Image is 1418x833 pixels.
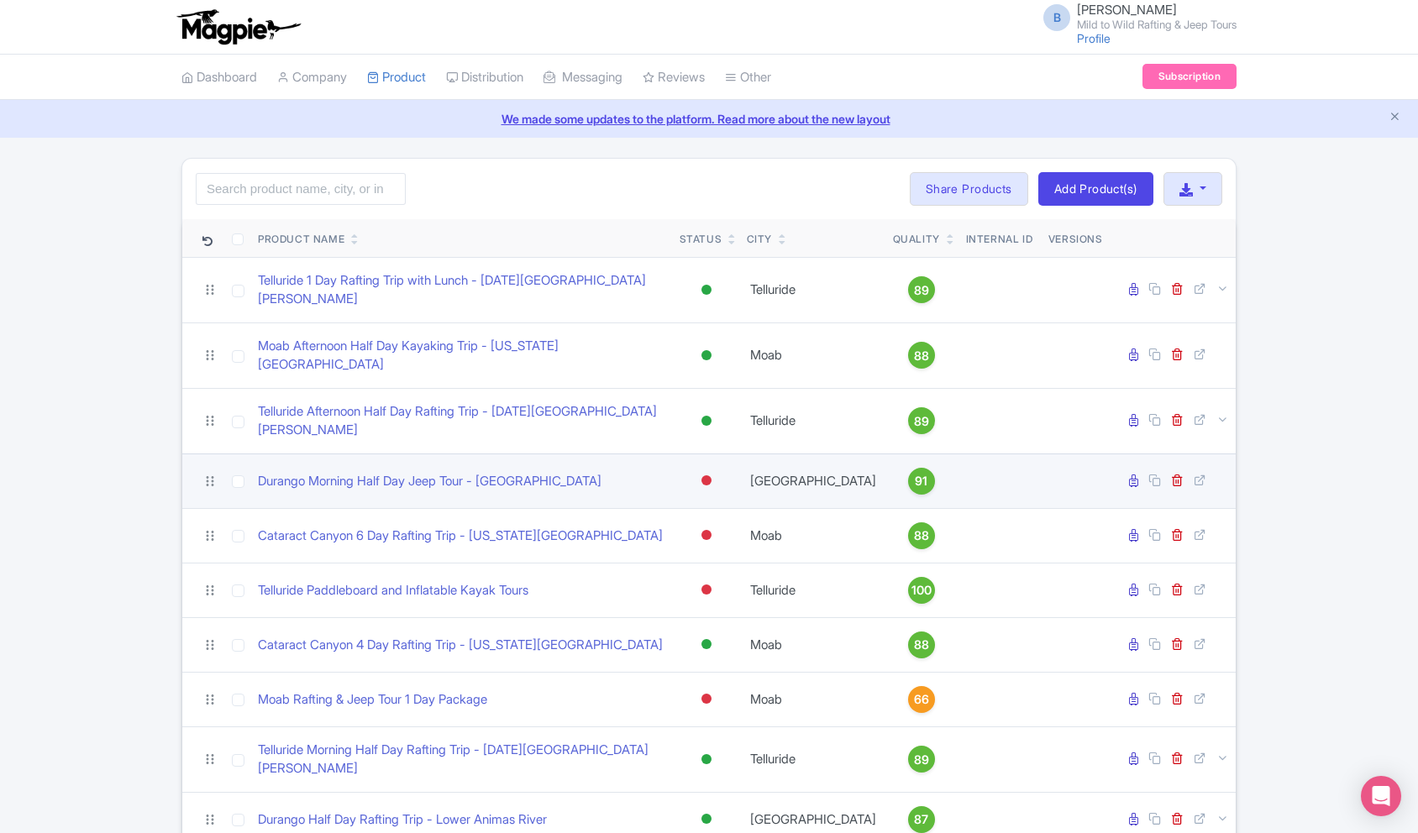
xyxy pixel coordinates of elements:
[698,343,715,368] div: Active
[910,172,1028,206] a: Share Products
[893,232,940,247] div: Quality
[10,110,1408,128] a: We made some updates to the platform. Read more about the new layout
[446,55,523,101] a: Distribution
[698,632,715,657] div: Active
[893,342,950,369] a: 88
[1077,2,1177,18] span: [PERSON_NAME]
[698,807,715,831] div: Active
[698,578,715,602] div: Inactive
[914,751,929,769] span: 89
[914,281,929,300] span: 89
[277,55,347,101] a: Company
[914,527,929,545] span: 88
[258,271,666,309] a: Telluride 1 Day Rafting Trip with Lunch - [DATE][GEOGRAPHIC_DATA][PERSON_NAME]
[1038,172,1153,206] a: Add Product(s)
[914,690,929,709] span: 66
[258,527,663,546] a: Cataract Canyon 6 Day Rafting Trip - [US_STATE][GEOGRAPHIC_DATA]
[893,686,950,713] a: 66
[173,8,303,45] img: logo-ab69f6fb50320c5b225c76a69d11143b.png
[258,472,601,491] a: Durango Morning Half Day Jeep Tour - [GEOGRAPHIC_DATA]
[698,469,715,493] div: Inactive
[740,508,886,563] td: Moab
[258,741,666,778] a: Telluride Morning Half Day Rafting Trip - [DATE][GEOGRAPHIC_DATA][PERSON_NAME]
[258,636,663,655] a: Cataract Canyon 4 Day Rafting Trip - [US_STATE][GEOGRAPHIC_DATA]
[740,257,886,322] td: Telluride
[258,232,344,247] div: Product Name
[698,523,715,547] div: Inactive
[914,347,929,365] span: 88
[258,690,487,710] a: Moab Rafting & Jeep Tour 1 Day Package
[740,388,886,453] td: Telluride
[698,409,715,433] div: Active
[893,746,950,773] a: 89
[740,617,886,672] td: Moab
[1142,64,1237,89] a: Subscription
[1361,776,1401,816] div: Open Intercom Messenger
[643,55,705,101] a: Reviews
[1033,3,1237,30] a: B [PERSON_NAME] Mild to Wild Rafting & Jeep Tours
[914,810,928,829] span: 87
[258,581,528,600] a: Telluride Paddleboard and Inflatable Kayak Tours
[367,55,426,101] a: Product
[698,278,715,302] div: Active
[893,407,950,434] a: 89
[914,412,929,431] span: 89
[1042,219,1110,258] th: Versions
[893,522,950,549] a: 88
[893,806,950,833] a: 87
[544,55,622,101] a: Messaging
[911,581,932,600] span: 100
[698,747,715,772] div: Active
[181,55,257,101] a: Dashboard
[740,726,886,792] td: Telluride
[893,468,950,495] a: 91
[740,672,886,726] td: Moab
[725,55,771,101] a: Other
[740,322,886,388] td: Moab
[747,232,772,247] div: City
[1077,31,1111,45] a: Profile
[1077,19,1237,30] small: Mild to Wild Rafting & Jeep Tours
[740,563,886,617] td: Telluride
[740,453,886,508] td: [GEOGRAPHIC_DATA]
[893,276,950,303] a: 89
[258,402,666,440] a: Telluride Afternoon Half Day Rafting Trip - [DATE][GEOGRAPHIC_DATA][PERSON_NAME]
[680,232,722,247] div: Status
[957,219,1042,258] th: Internal ID
[893,577,950,604] a: 100
[1389,108,1401,128] button: Close announcement
[893,631,950,658] a: 88
[698,687,715,711] div: Inactive
[258,337,666,375] a: Moab Afternoon Half Day Kayaking Trip - [US_STATE][GEOGRAPHIC_DATA]
[196,173,406,205] input: Search product name, city, or interal id
[914,636,929,654] span: 88
[258,810,547,830] a: Durango Half Day Rafting Trip - Lower Animas River
[1043,4,1070,31] span: B
[915,472,927,490] span: 91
